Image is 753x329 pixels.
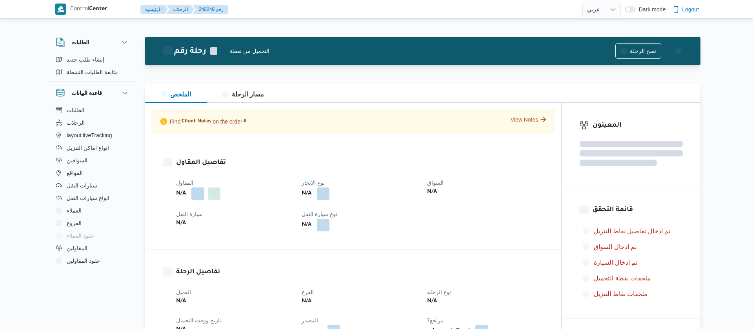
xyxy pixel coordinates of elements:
span: نوع الرحله [427,289,451,295]
button: السواقين [53,154,133,167]
span: ملحقات نقطة التحميل [594,275,651,282]
button: الفروع [53,217,133,229]
b: N/A [176,219,186,228]
button: المقاولين [53,242,133,254]
button: نسخ الرحلة [615,43,661,59]
span: تم ادخال السواق [594,244,637,250]
span: سيارة النقل [176,211,203,217]
button: layout.liveTracking [53,129,133,142]
span: تم ادخال السيارة [594,259,637,266]
button: تم ادخال تفاصيل نفاط التنزيل [580,225,683,238]
button: إنشاء طلب جديد [53,53,133,66]
button: Actions [671,43,686,59]
button: الرئيسيه [140,5,168,14]
b: N/A [302,297,311,306]
img: X8yXhbKr1z7QwAAAABJRU5ErkJggg== [55,4,66,15]
span: السواقين [67,156,87,165]
span: الفرع [302,289,314,295]
button: متابعة الطلبات النشطة [53,66,133,78]
b: N/A [427,297,437,306]
b: N/A [176,297,186,306]
h2: رحلة رقم [163,47,206,57]
span: انواع سيارات النقل [67,193,109,203]
span: عقود المقاولين [67,256,100,265]
span: الطلبات [67,105,84,115]
button: الطلبات [53,104,133,116]
p: Find on the order [158,115,247,127]
span: Client Notes [182,118,211,125]
button: View Notes [511,115,549,124]
span: نسخ الرحلة [630,46,656,56]
button: تم ادخال السيارة [580,256,683,269]
button: انواع سيارات النقل [53,192,133,204]
span: إنشاء طلب جديد [67,55,104,64]
span: عقود العملاء [67,231,94,240]
span: الرحلات [67,118,85,127]
button: قاعدة البيانات [56,88,129,98]
span: تاريخ ووقت التحميل [176,317,221,324]
b: N/A [302,220,311,230]
span: المواقع [67,168,83,178]
span: سيارات النقل [67,181,97,190]
button: العملاء [53,204,133,217]
span: المقاولين [67,244,87,253]
span: الفروع [67,218,82,228]
span: نوع الايجار [302,180,325,186]
button: Logout [669,2,702,17]
button: اجهزة التليفون [53,267,133,280]
span: ملحقات نقاط التنزيل [594,291,648,297]
span: العملاء [67,206,82,215]
div: الطلبات [49,53,136,82]
b: Center [89,6,107,13]
button: المواقع [53,167,133,179]
b: N/A [176,189,186,198]
button: سيارات النقل [53,179,133,192]
span: اجهزة التليفون [67,269,99,278]
span: layout.liveTracking [67,131,112,140]
button: عقود العملاء [53,229,133,242]
button: تم ادخال السواق [580,241,683,253]
span: مسار الرحلة [222,91,264,98]
span: السواق [427,180,444,186]
button: 342249 رقم [193,5,228,14]
span: # [244,118,246,125]
span: Dark mode [636,6,666,13]
button: الطلبات [56,38,129,47]
div: قاعدة البيانات [49,104,136,274]
h3: تفاصيل المقاول [176,158,544,168]
span: الملخص [161,91,191,98]
button: ملحقات نقاط التنزيل [580,288,683,300]
button: الرحلات [53,116,133,129]
button: انواع اماكن التنزيل [53,142,133,154]
h3: قاعدة البيانات [71,88,102,98]
span: المقاول [176,180,193,186]
span: نوع سيارة النقل [302,211,337,217]
button: عقود المقاولين [53,254,133,267]
span: متابعة الطلبات النشطة [67,67,118,77]
h3: الطلبات [71,38,89,47]
span: Logout [682,5,699,14]
button: ملحقات نقطة التحميل [580,272,683,285]
span: العميل [176,289,191,295]
span: المصدر [302,317,318,324]
span: مرتجع؟ [427,317,444,324]
h3: قائمة التحقق [593,205,683,215]
button: الرحلات [166,5,194,14]
b: N/A [427,187,437,197]
span: تم ادخال تفاصيل نفاط التنزيل [594,228,670,234]
h3: تفاصيل الرحلة [176,267,544,278]
b: N/A [302,189,311,198]
div: التحميل من نقطة [230,47,615,55]
span: انواع اماكن التنزيل [67,143,109,153]
h3: المعينون [593,120,683,131]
